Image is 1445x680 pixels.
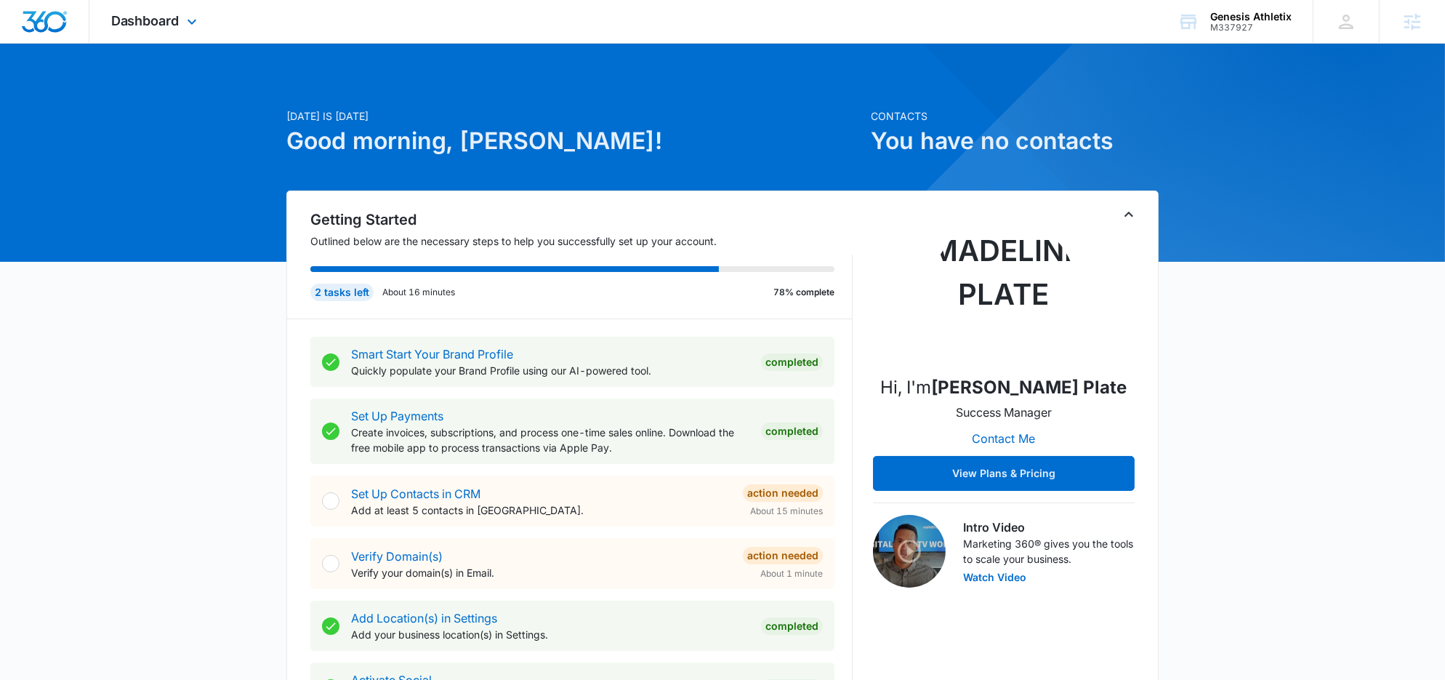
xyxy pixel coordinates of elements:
p: Verify your domain(s) in Email. [351,565,731,580]
div: account id [1210,23,1292,33]
p: [DATE] is [DATE] [286,108,862,124]
span: About 1 minute [760,567,823,580]
h1: You have no contacts [871,124,1159,159]
h1: Good morning, [PERSON_NAME]! [286,124,862,159]
h3: Intro Video [963,519,1135,536]
div: Completed [761,353,823,371]
div: Completed [761,423,823,440]
div: Action Needed [743,547,823,564]
img: Madeline Plate [931,217,1076,363]
div: 2 tasks left [310,284,374,301]
div: account name [1210,11,1292,23]
p: Marketing 360® gives you the tools to scale your business. [963,536,1135,567]
p: Outlined below are the necessary steps to help you successfully set up your account. [310,233,853,249]
a: Verify Domain(s) [351,549,443,564]
button: View Plans & Pricing [873,456,1135,491]
a: Smart Start Your Brand Profile [351,347,513,361]
img: Intro Video [873,515,946,588]
div: Completed [761,617,823,635]
strong: [PERSON_NAME] Plate [932,377,1127,398]
p: 78% complete [773,286,834,299]
button: Toggle Collapse [1120,206,1138,223]
p: Add your business location(s) in Settings. [351,627,749,642]
button: Contact Me [958,421,1050,456]
p: Hi, I'm [881,375,1127,401]
div: Action Needed [743,484,823,502]
h2: Getting Started [310,209,853,231]
p: Quickly populate your Brand Profile using our AI-powered tool. [351,363,749,378]
a: Set Up Contacts in CRM [351,487,480,501]
p: Create invoices, subscriptions, and process one-time sales online. Download the free mobile app t... [351,425,749,455]
button: Watch Video [963,572,1026,583]
p: Success Manager [956,404,1052,421]
p: Add at least 5 contacts in [GEOGRAPHIC_DATA]. [351,503,731,518]
a: Add Location(s) in Settings [351,611,497,625]
span: About 15 minutes [750,505,823,518]
a: Set Up Payments [351,409,443,423]
p: About 16 minutes [382,286,455,299]
p: Contacts [871,108,1159,124]
span: Dashboard [111,13,180,28]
